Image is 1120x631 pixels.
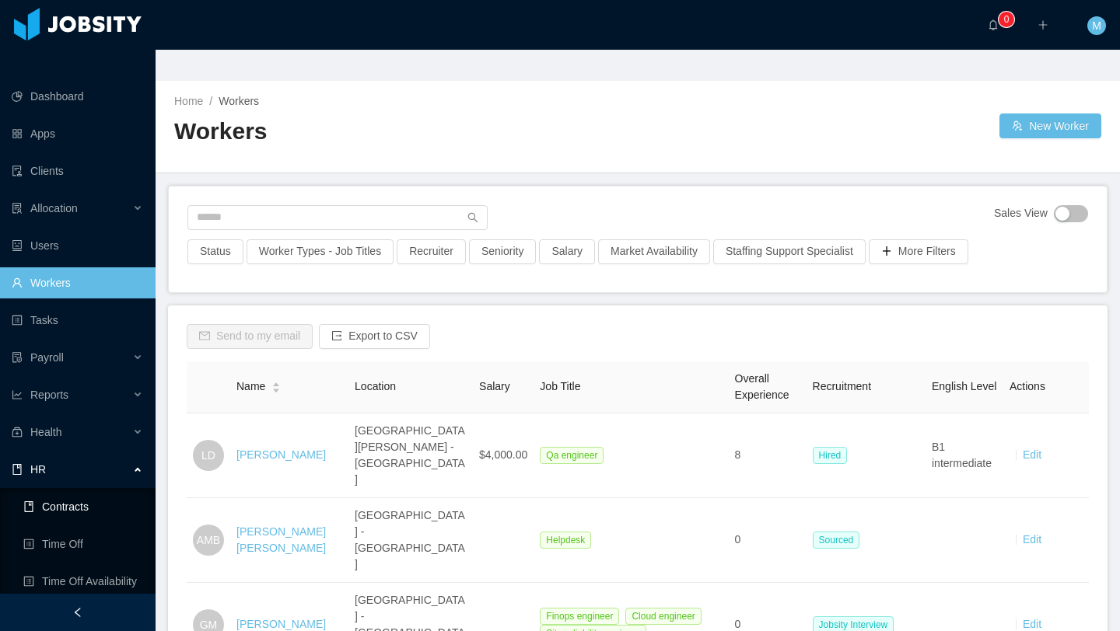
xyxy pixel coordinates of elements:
[12,427,23,438] i: icon: medicine-box
[598,239,710,264] button: Market Availability
[23,491,143,522] a: icon: bookContracts
[319,324,430,349] button: icon: exportExport to CSV
[1023,448,1041,461] a: Edit
[813,448,854,461] a: Hired
[467,212,478,223] i: icon: search
[72,607,83,618] i: icon: left
[187,239,243,264] button: Status
[540,447,604,464] span: Qa engineer
[999,113,1101,138] button: icon: usergroup-addNew Worker
[348,413,473,498] td: [GEOGRAPHIC_DATA][PERSON_NAME] - [GEOGRAPHIC_DATA]
[729,413,807,498] td: 8
[625,608,701,625] span: Cloud engineer
[247,239,394,264] button: Worker Types - Job Titles
[12,230,143,261] a: icon: robotUsers
[219,95,259,107] span: Workers
[174,95,203,107] a: Home
[12,389,23,400] i: icon: line-chart
[397,239,466,264] button: Recruiter
[174,116,638,148] h2: Workers
[539,239,595,264] button: Salary
[735,372,789,401] span: Overall Experience
[12,118,143,149] a: icon: appstoreApps
[30,426,61,438] span: Health
[813,447,848,464] span: Hired
[236,448,326,461] a: [PERSON_NAME]
[348,498,473,583] td: [GEOGRAPHIC_DATA] - [GEOGRAPHIC_DATA]
[479,380,510,392] span: Salary
[209,95,212,107] span: /
[1010,380,1045,392] span: Actions
[271,380,281,391] div: Sort
[479,448,527,461] span: $4,000.00
[355,380,396,392] span: Location
[813,380,871,392] span: Recruitment
[30,351,64,364] span: Payroll
[23,566,143,597] a: icon: profileTime Off Availability
[994,205,1048,222] span: Sales View
[729,498,807,583] td: 0
[23,528,143,560] a: icon: profileTime Off
[540,532,591,549] span: Helpdesk
[869,239,968,264] button: icon: plusMore Filters
[30,202,78,214] span: Allocation
[540,380,580,392] span: Job Title
[236,618,326,630] a: [PERSON_NAME]
[713,239,866,264] button: Staffing Support Specialist
[197,525,220,556] span: AMB
[12,305,143,336] a: icon: profileTasks
[932,380,996,392] span: English Level
[813,618,901,630] a: Jobsity Interview
[12,81,143,112] a: icon: pie-chartDashboard
[12,352,23,363] i: icon: file-protect
[272,386,281,391] i: icon: caret-down
[813,533,866,546] a: Sourced
[813,532,860,549] span: Sourced
[272,381,281,385] i: icon: caret-up
[201,440,215,471] span: LD
[1023,618,1041,630] a: Edit
[12,464,23,475] i: icon: book
[12,155,143,187] a: icon: auditClients
[12,267,143,298] a: icon: userWorkers
[236,525,326,554] a: [PERSON_NAME] [PERSON_NAME]
[926,413,1003,498] td: B1 intermediate
[30,389,68,401] span: Reports
[236,378,265,395] span: Name
[1023,533,1041,546] a: Edit
[12,203,23,214] i: icon: solution
[469,239,536,264] button: Seniority
[540,608,619,625] span: Finops engineer
[30,463,46,476] span: HR
[1092,16,1101,35] span: M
